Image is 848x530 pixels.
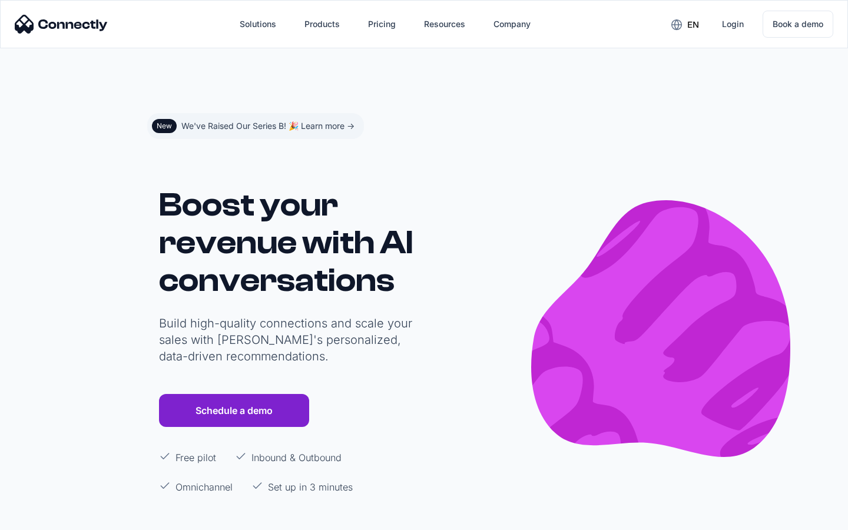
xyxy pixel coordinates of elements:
[157,121,172,131] div: New
[147,113,364,139] a: NewWe've Raised Our Series B! 🎉 Learn more ->
[368,16,396,32] div: Pricing
[687,16,699,33] div: en
[713,10,753,38] a: Login
[304,16,340,32] div: Products
[722,16,744,32] div: Login
[763,11,833,38] a: Book a demo
[159,186,418,299] h1: Boost your revenue with AI conversations
[12,508,71,526] aside: Language selected: English
[24,509,71,526] ul: Language list
[424,16,465,32] div: Resources
[251,450,342,465] p: Inbound & Outbound
[359,10,405,38] a: Pricing
[15,15,108,34] img: Connectly Logo
[181,118,355,134] div: We've Raised Our Series B! 🎉 Learn more ->
[175,450,216,465] p: Free pilot
[240,16,276,32] div: Solutions
[175,480,233,494] p: Omnichannel
[159,315,418,365] p: Build high-quality connections and scale your sales with [PERSON_NAME]'s personalized, data-drive...
[159,394,309,427] a: Schedule a demo
[493,16,531,32] div: Company
[268,480,353,494] p: Set up in 3 minutes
